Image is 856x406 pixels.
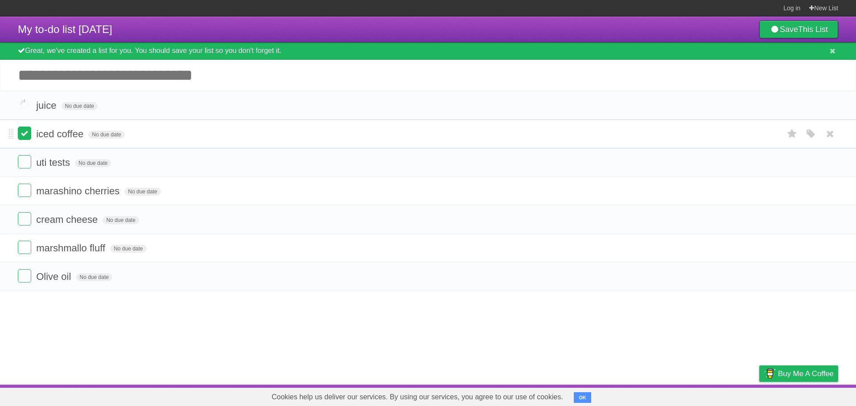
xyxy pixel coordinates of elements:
a: About [641,387,659,404]
img: Buy me a coffee [764,366,776,381]
a: Privacy [748,387,771,404]
label: Done [18,98,31,111]
label: Done [18,127,31,140]
span: No due date [103,216,139,224]
label: Done [18,269,31,283]
label: Done [18,241,31,254]
span: marshmallo fluff [36,242,107,254]
a: SaveThis List [759,21,838,38]
span: iced coffee [36,128,86,139]
b: This List [798,25,828,34]
span: Cookies help us deliver our services. By using our services, you agree to our use of cookies. [263,388,572,406]
a: Terms [717,387,737,404]
span: No due date [75,159,111,167]
label: Star task [784,127,801,141]
span: uti tests [36,157,72,168]
label: Done [18,155,31,168]
span: cream cheese [36,214,100,225]
a: Developers [670,387,706,404]
label: Done [18,212,31,226]
label: Done [18,184,31,197]
span: No due date [124,188,160,196]
a: Suggest a feature [782,387,838,404]
span: marashino cherries [36,185,122,197]
span: No due date [76,273,112,281]
span: Buy me a coffee [778,366,834,381]
span: No due date [88,131,124,139]
span: No due date [62,102,98,110]
a: Buy me a coffee [759,365,838,382]
span: No due date [110,245,146,253]
span: My to-do list [DATE] [18,23,112,35]
span: juice [36,100,58,111]
span: Olive oil [36,271,73,282]
button: OK [574,392,591,403]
